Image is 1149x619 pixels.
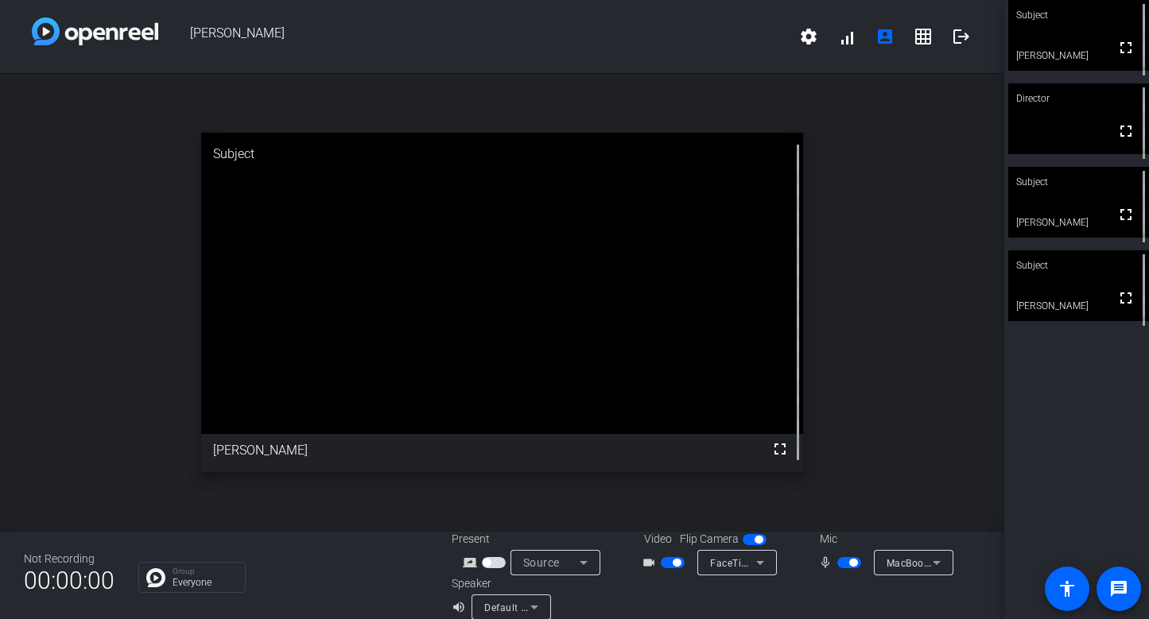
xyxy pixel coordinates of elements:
span: Source [523,556,560,569]
p: Group [173,567,237,575]
div: Subject [1008,250,1149,280]
span: MacBook Air Microphone (Built-in) [887,556,1046,569]
mat-icon: volume_up [452,598,471,617]
div: Not Recording [24,551,115,567]
span: [PERSON_NAME] [158,17,790,56]
mat-icon: fullscreen [1116,122,1135,141]
div: Present [452,531,611,547]
mat-icon: fullscreen [1116,205,1135,224]
p: Everyone [173,578,237,587]
mat-icon: logout [952,27,971,46]
span: 00:00:00 [24,561,115,600]
mat-icon: fullscreen [1116,38,1135,57]
div: Subject [1008,167,1149,197]
div: Director [1008,83,1149,114]
img: white-gradient.svg [32,17,158,45]
mat-icon: videocam_outline [642,553,661,572]
img: Chat Icon [146,568,165,587]
span: Default - MacBook Air Speakers (Built-in) [484,601,673,613]
div: Speaker [452,575,547,592]
mat-icon: mic_none [818,553,837,572]
mat-icon: accessibility [1058,579,1077,598]
mat-icon: account_box [875,27,895,46]
span: Video [644,531,672,547]
span: Flip Camera [680,531,739,547]
mat-icon: grid_on [914,27,933,46]
mat-icon: message [1109,579,1128,598]
div: Mic [804,531,963,547]
span: FaceTime HD Camera (5B00:3AA6) [710,556,874,569]
div: Subject [201,133,804,176]
mat-icon: fullscreen [771,439,790,458]
mat-icon: fullscreen [1116,288,1135,308]
mat-icon: settings [799,27,818,46]
button: signal_cellular_alt [828,17,866,56]
mat-icon: screen_share_outline [463,553,482,572]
